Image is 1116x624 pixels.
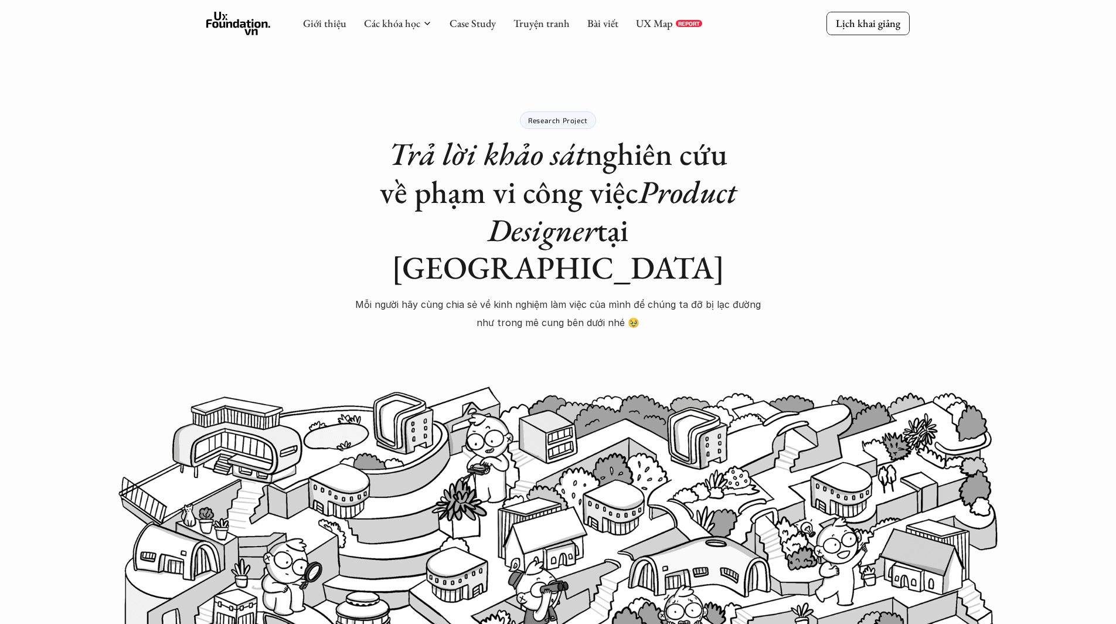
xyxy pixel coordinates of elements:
[513,16,570,30] a: Truyện tranh
[389,133,586,174] em: Trả lời khảo sát
[303,16,346,30] a: Giới thiệu
[826,12,910,35] a: Lịch khai giảng
[353,135,763,287] h1: nghiên cứu về phạm vi công việc tại [GEOGRAPHIC_DATA]
[353,296,763,331] p: Mỗi người hãy cùng chia sẻ về kinh nghiệm làm việc của mình để chúng ta đỡ bị lạc đường như trong...
[587,16,618,30] a: Bài viết
[836,16,900,30] p: Lịch khai giảng
[528,116,588,124] p: Research Project
[678,20,700,27] p: REPORT
[636,16,673,30] a: UX Map
[364,16,420,30] a: Các khóa học
[450,16,496,30] a: Case Study
[488,171,744,250] em: Product Designer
